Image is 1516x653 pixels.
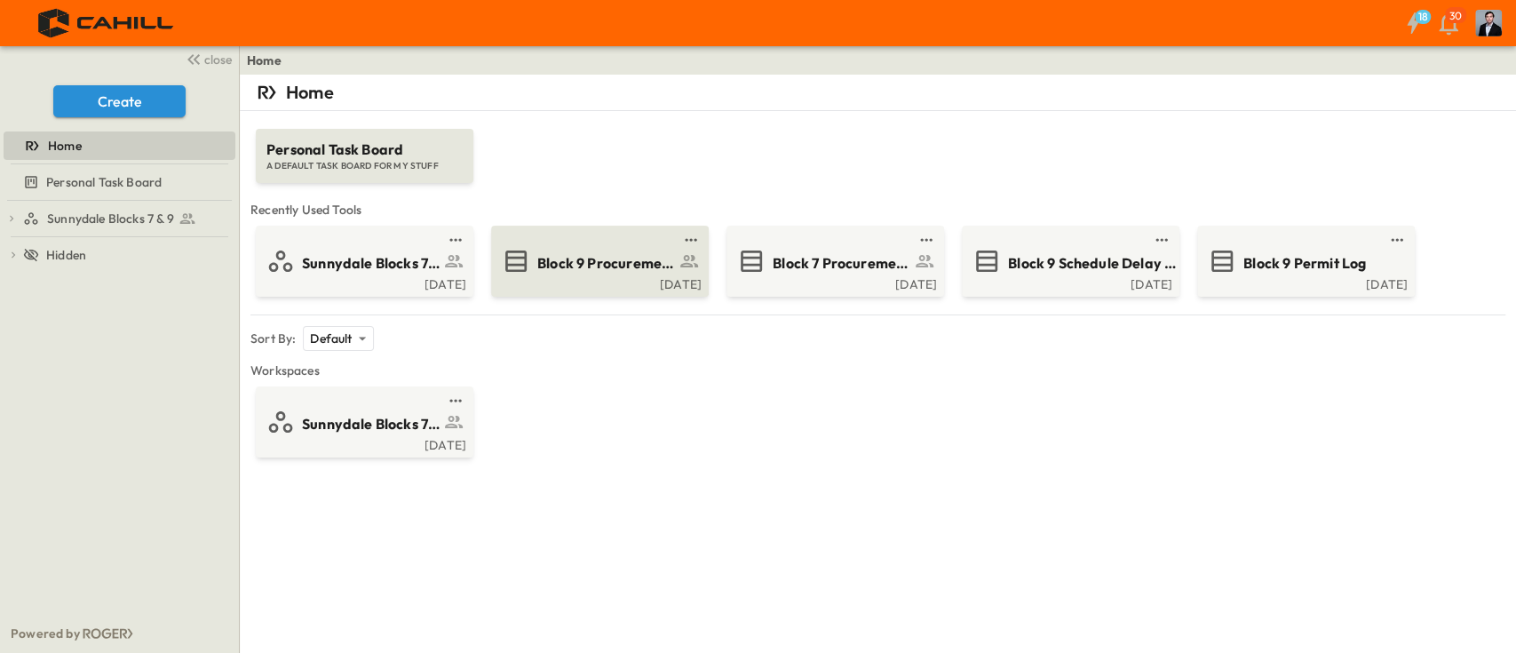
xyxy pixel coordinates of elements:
[250,201,1505,219] span: Recently Used Tools
[730,247,937,275] a: Block 7 Procurement Log
[259,408,466,436] a: Sunnydale Blocks 7 & 9
[680,229,702,251] button: test
[445,229,466,251] button: test
[21,4,193,42] img: 4f72bfc4efa7236828875bac24094a5ddb05241e32d018417354e964050affa1.png
[965,247,1172,275] a: Block 9 Schedule Delay Log
[916,229,937,251] button: test
[1201,275,1408,290] a: [DATE]
[1201,247,1408,275] a: Block 9 Permit Log
[773,253,910,274] span: Block 7 Procurement Log
[495,247,702,275] a: Block 9 Procurement Log
[1417,10,1428,24] h6: 18
[46,246,86,264] span: Hidden
[286,80,334,105] p: Home
[1395,7,1431,39] button: 18
[48,137,82,155] span: Home
[259,275,466,290] a: [DATE]
[46,173,162,191] span: Personal Task Board
[254,111,475,183] a: Personal Task BoardA DEFAULT TASK BOARD FOR MY STUFF
[266,160,463,172] span: A DEFAULT TASK BOARD FOR MY STUFF
[266,139,463,160] span: Personal Task Board
[47,210,174,227] span: Sunnydale Blocks 7 & 9
[495,275,702,290] a: [DATE]
[1008,253,1181,274] span: Block 9 Schedule Delay Log
[1475,10,1502,36] img: Profile Picture
[250,362,1505,379] span: Workspaces
[4,170,232,195] a: Personal Task Board
[259,247,466,275] a: Sunnydale Blocks 7 & 9
[1243,253,1366,274] span: Block 9 Permit Log
[730,275,937,290] a: [DATE]
[445,390,466,411] button: test
[965,275,1172,290] a: [DATE]
[302,253,440,274] span: Sunnydale Blocks 7 & 9
[4,168,235,196] div: Personal Task Boardtest
[302,414,440,434] span: Sunnydale Blocks 7 & 9
[303,326,373,351] div: Default
[1386,229,1408,251] button: test
[310,330,352,347] p: Default
[537,253,675,274] span: Block 9 Procurement Log
[4,204,235,233] div: Sunnydale Blocks 7 & 9test
[53,85,186,117] button: Create
[1151,229,1172,251] button: test
[259,436,466,450] a: [DATE]
[250,330,296,347] p: Sort By:
[179,46,235,71] button: close
[247,52,282,69] a: Home
[204,51,232,68] span: close
[1449,9,1462,23] p: 30
[23,206,232,231] a: Sunnydale Blocks 7 & 9
[4,133,232,158] a: Home
[247,52,292,69] nav: breadcrumbs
